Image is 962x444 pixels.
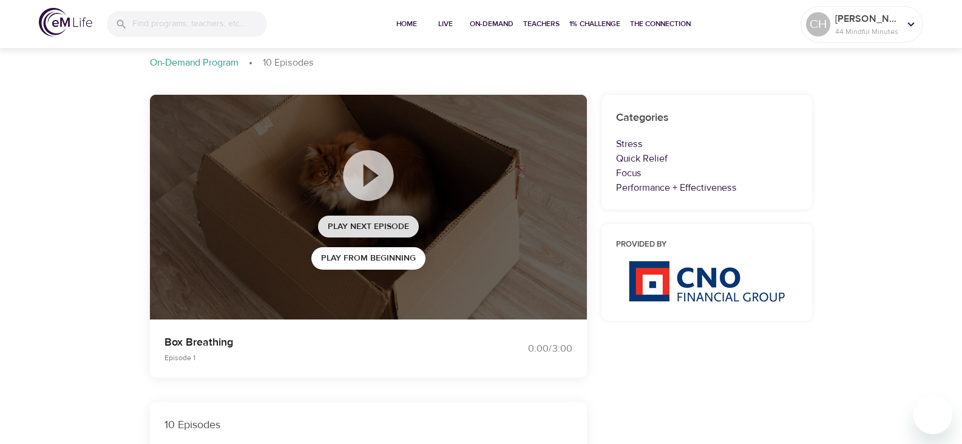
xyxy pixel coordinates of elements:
[913,395,952,434] iframe: Button to launch messaging window
[164,352,467,363] p: Episode 1
[321,251,416,266] span: Play from beginning
[616,180,798,195] p: Performance + Effectiveness
[470,18,513,30] span: On-Demand
[569,18,620,30] span: 1% Challenge
[318,216,419,238] button: Play Next Episode
[616,151,798,166] p: Quick Relief
[630,18,691,30] span: The Connection
[150,56,239,70] p: On-Demand Program
[616,137,798,151] p: Stress
[628,261,785,302] img: CNO%20logo.png
[392,18,421,30] span: Home
[164,417,572,433] p: 10 Episodes
[616,166,798,180] p: Focus
[616,109,798,127] h6: Categories
[523,18,560,30] span: Teachers
[39,8,92,36] img: logo
[806,12,830,36] div: CH
[835,12,899,26] p: [PERSON_NAME]
[481,342,572,356] div: 0:00 / 3:00
[263,56,314,70] p: 10 Episodes
[311,247,425,270] button: Play from beginning
[328,219,409,234] span: Play Next Episode
[616,239,798,251] h6: Provided by
[150,56,813,70] nav: breadcrumb
[132,11,267,37] input: Find programs, teachers, etc...
[835,26,899,37] p: 44 Mindful Minutes
[431,18,460,30] span: Live
[164,334,467,350] p: Box Breathing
